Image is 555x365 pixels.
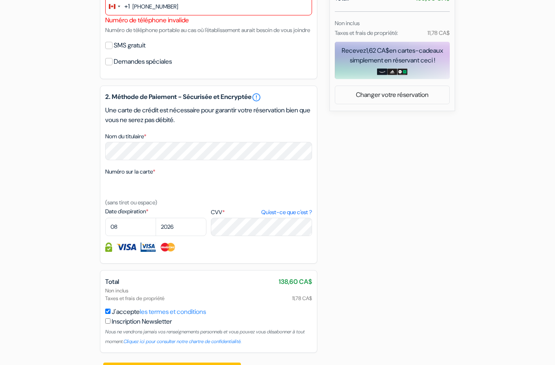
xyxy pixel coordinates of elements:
[105,92,312,102] h5: 2. Méthode de Paiement - Sécurisée et Encryptée
[105,243,112,252] img: Information de carte de crédit entièrement encryptée et sécurisée
[292,294,312,302] span: 11,78 CA$
[335,46,450,65] div: Recevez en cartes-cadeaux simplement en réservant ceci !
[211,208,312,217] label: CVV
[335,29,398,36] small: Taxes et frais de propriété:
[112,317,172,326] label: Inscription Newsletter
[114,56,172,67] label: Demandes spéciales
[261,208,312,217] a: Qu'est-ce que c'est ?
[105,132,146,141] label: Nom du titulaire
[105,277,119,286] span: Total
[366,46,389,55] span: 1,62 CA$
[279,277,312,287] span: 138,60 CA$
[105,287,312,302] div: Non inclus Taxes et frais de propriété
[251,92,261,102] a: error_outline
[105,199,157,206] small: (sans tiret ou espace)
[105,167,155,176] label: Numéro sur la carte
[105,26,310,34] small: Numéro de téléphone portable au cas où l'établissement aurait besoin de vous joindre
[140,307,206,316] a: les termes et conditions
[112,307,206,317] label: J'accepte
[397,69,408,75] img: uber-uber-eats-card.png
[124,338,241,345] a: Cliquez ici pour consulter notre chartre de confidentialité.
[141,243,155,252] img: Visa Electron
[387,69,397,75] img: adidas-card.png
[105,15,312,25] div: Numéro de téléphone invalide
[105,207,206,216] label: Date d'expiration
[124,2,130,11] div: +1
[114,40,145,51] label: SMS gratuit
[335,19,360,27] small: Non inclus
[377,69,387,75] img: amazon-card-no-text.png
[160,243,176,252] img: Master Card
[105,328,305,345] small: Nous ne vendrons jamais vos renseignements personnels et vous pouvez vous désabonner à tout moment.
[116,243,137,252] img: Visa
[335,87,449,103] a: Changer votre réservation
[105,105,312,125] p: Une carte de crédit est nécessaire pour garantir votre réservation bien que vous ne serez pas déb...
[427,29,450,36] small: 11,78 CA$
